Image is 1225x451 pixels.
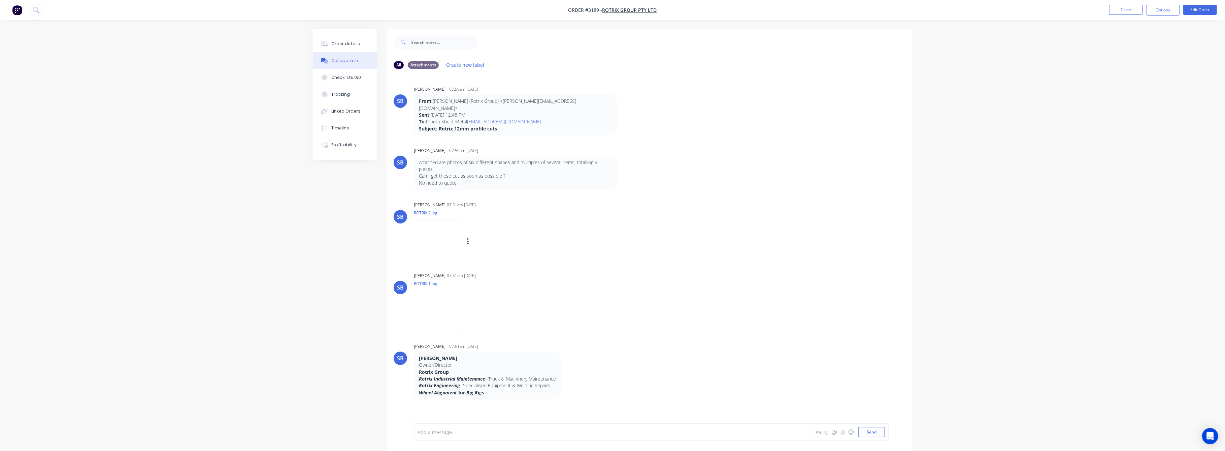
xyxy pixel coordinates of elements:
button: Profitability [313,137,377,153]
button: Create new label [443,60,488,69]
button: Timeline [313,120,377,137]
div: Tracking [332,91,350,97]
button: Linked Orders [313,103,377,120]
strong: [PERSON_NAME] [419,355,457,361]
div: SB [397,97,404,105]
strong: From: [419,98,433,104]
p: ROTRIX 2.jpg [414,210,537,216]
p: No need to quote. [419,180,612,186]
a: Rotrix Group Pty Ltd [602,7,657,13]
p: - Specialised Equipment & Welding Repairs [419,382,556,389]
p: Attached are photos of six different shapes and multiples of several items, totalling 9 pieces. [419,159,612,173]
div: SB [397,283,404,292]
div: Checklists 0/0 [332,74,361,81]
div: Collaborate [332,58,358,64]
div: [PERSON_NAME] [414,148,445,154]
strong: Rotrix Engineering [419,382,460,389]
button: Tracking [313,86,377,103]
div: [PERSON_NAME] [414,86,445,92]
strong: Rotrix 12mm profile cuts [439,125,497,132]
div: Linked Orders [332,108,361,114]
div: SB [397,158,404,167]
button: Checklists 0/0 [313,69,377,86]
p: Owner/Director [419,362,556,368]
strong: Big Rigs [466,389,484,396]
div: SB [397,213,404,221]
div: Profitability [332,142,357,148]
div: [PERSON_NAME] [414,202,445,208]
div: - 07:51am [DATE] [447,343,478,350]
div: Order details [332,41,360,47]
div: - 07:50am [DATE] [447,86,478,92]
span: Order #3189 - [568,7,602,13]
div: 07:51am [DATE] [447,202,476,208]
div: Attachments [408,61,439,69]
p: - Truck & Machinery Maintenance [419,375,556,382]
div: [PERSON_NAME] [414,273,445,279]
p: ROTRIX 1.jpg [414,281,469,287]
strong: for [458,389,465,396]
div: Timeline [332,125,350,131]
strong: Sent: [419,112,431,118]
button: Options [1146,5,1180,16]
div: - 07:50am [DATE] [447,148,478,154]
img: Factory [12,5,22,15]
div: SB [397,354,404,362]
button: Order details [313,35,377,52]
button: ☺ [847,428,855,436]
p: [PERSON_NAME] (Rotrix Group) <[PERSON_NAME][EMAIL_ADDRESS][DOMAIN_NAME]> [DATE] 12:48 PM Pronto S... [419,98,612,125]
a: [EMAIL_ADDRESS][DOMAIN_NAME] [467,118,541,125]
div: 07:51am [DATE] [447,273,476,279]
div: [PERSON_NAME] [414,343,445,350]
button: Collaborate [313,52,377,69]
button: Close [1109,5,1143,15]
button: Aa [815,428,823,436]
div: All [394,61,404,69]
input: Search notes... [411,35,478,49]
div: Open Intercom Messenger [1202,428,1218,444]
button: @ [823,428,831,436]
strong: Subject: [419,125,437,132]
strong: To: [419,118,426,125]
strong: Wheel Alignment [419,389,457,396]
strong: Rotrix Group [419,369,449,375]
button: Edit Order [1183,5,1217,15]
p: Can I get these cut as soon as possible ? [419,173,612,179]
strong: Rotrix Industrial Maintenance [419,375,485,382]
button: Send [858,427,885,437]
